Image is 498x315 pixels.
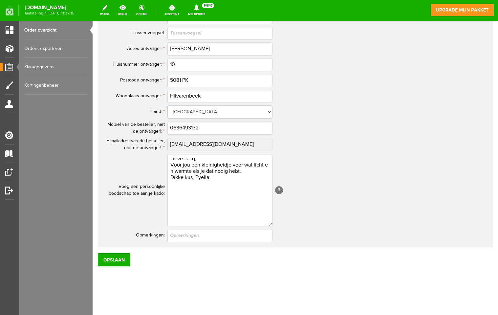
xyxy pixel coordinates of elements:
[24,39,87,58] a: Orders exporteren
[16,163,72,175] span: Voeg een persoonlijke boodschap toe aan je kado:
[75,133,180,205] textarea: Lieve Jacq, Voor jou een kleinigheidje voor wat licht en warmte als je dat nodig hebt. Dikke kus,...
[14,117,72,129] span: E-mailadres van de besteller, niet de ontvanger!:
[5,232,38,245] input: Opslaan
[25,11,74,15] span: laatste login: [DATE] 11:32:15
[75,69,180,82] input: Woonplaats
[161,3,183,18] a: Assistent
[75,53,180,66] input: Postcode
[184,3,209,18] a: Meldingen14647
[24,76,87,95] a: Kortingenbeheer
[202,3,214,8] span: 14647
[59,88,70,93] span: Land:
[24,58,87,76] a: Klantgegevens
[24,21,87,39] a: Order overzicht
[75,117,180,130] input: E-mail ( van de besteller)
[132,3,151,18] a: online
[75,21,180,34] input: Adres
[75,208,180,221] input: Opmerkingen
[430,3,494,16] a: upgrade mijn pakket
[75,37,180,50] input: Huisnummer
[28,56,70,62] span: Postcode ontvanger:
[96,3,113,18] a: wijzig
[75,101,180,114] input: Mobiel ( van de besteller)
[40,9,72,14] span: Tussenvoegsel:
[43,212,72,217] span: Opmerkingen:
[15,101,72,113] span: Mobiel van de besteller, niet de ontvanger!:
[34,25,70,30] span: Adres ontvanger:
[25,6,74,10] strong: [DOMAIN_NAME]
[75,6,180,19] input: Tussenvoegsel
[23,72,70,78] span: Woonplaats ontvanger:
[114,3,131,18] a: bekijk
[183,165,190,173] span: [?]
[21,41,70,46] span: Huisnummer ontvanger:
